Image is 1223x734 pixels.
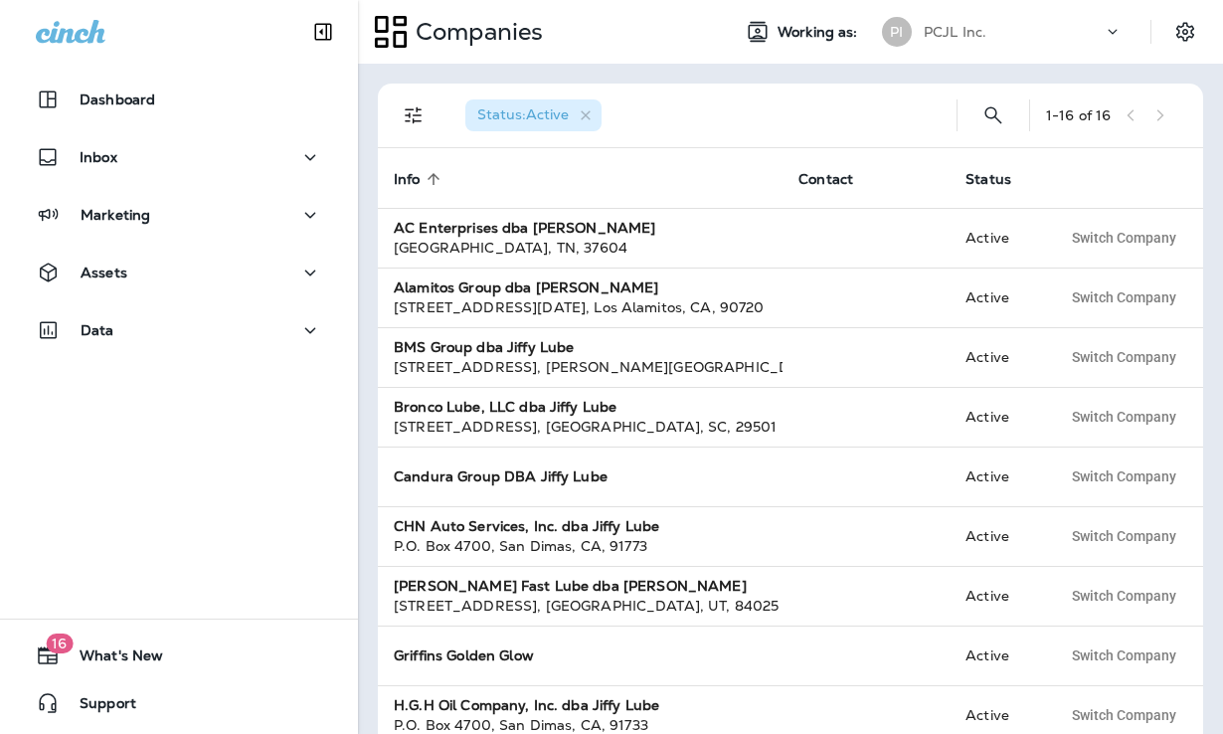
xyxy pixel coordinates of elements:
[1061,282,1187,312] button: Switch Company
[394,646,534,664] strong: Griffins Golden Glow
[81,265,127,280] p: Assets
[1072,231,1176,245] span: Switch Company
[965,171,1011,188] span: Status
[477,105,569,123] span: Status : Active
[46,634,73,653] span: 16
[20,253,338,292] button: Assets
[295,12,351,52] button: Collapse Sidebar
[20,137,338,177] button: Inbox
[394,170,446,188] span: Info
[1072,708,1176,722] span: Switch Company
[778,24,862,41] span: Working as:
[81,322,114,338] p: Data
[394,238,767,258] div: [GEOGRAPHIC_DATA] , TN , 37604
[60,647,163,671] span: What's New
[1061,521,1187,551] button: Switch Company
[394,596,767,616] div: [STREET_ADDRESS] , [GEOGRAPHIC_DATA] , UT , 84025
[950,506,1045,566] td: Active
[394,536,767,556] div: P.O. Box 4700 , San Dimas , CA , 91773
[950,268,1045,327] td: Active
[882,17,912,47] div: PI
[20,80,338,119] button: Dashboard
[924,24,986,40] p: PCJL Inc.
[798,170,879,188] span: Contact
[81,207,150,223] p: Marketing
[1061,402,1187,432] button: Switch Company
[394,219,655,237] strong: AC Enterprises dba [PERSON_NAME]
[1072,648,1176,662] span: Switch Company
[1061,342,1187,372] button: Switch Company
[60,695,136,719] span: Support
[1061,223,1187,253] button: Switch Company
[973,95,1013,135] button: Search Companies
[394,517,659,535] strong: CHN Auto Services, Inc. dba Jiffy Lube
[408,17,543,47] p: Companies
[394,467,608,485] strong: Candura Group DBA Jiffy Lube
[1046,107,1111,123] div: 1 - 16 of 16
[20,636,338,675] button: 16What's New
[80,92,155,107] p: Dashboard
[394,577,747,595] strong: [PERSON_NAME] Fast Lube dba [PERSON_NAME]
[20,195,338,235] button: Marketing
[394,357,767,377] div: [STREET_ADDRESS] , [PERSON_NAME][GEOGRAPHIC_DATA] , CA , 92553
[394,417,767,437] div: [STREET_ADDRESS] , [GEOGRAPHIC_DATA] , SC , 29501
[1061,581,1187,611] button: Switch Company
[1072,529,1176,543] span: Switch Company
[950,327,1045,387] td: Active
[1061,461,1187,491] button: Switch Company
[394,398,616,416] strong: Bronco Lube, LLC dba Jiffy Lube
[1167,14,1203,50] button: Settings
[20,310,338,350] button: Data
[1061,641,1187,670] button: Switch Company
[950,566,1045,626] td: Active
[950,447,1045,506] td: Active
[394,338,574,356] strong: BMS Group dba Jiffy Lube
[1072,290,1176,304] span: Switch Company
[950,387,1045,447] td: Active
[1072,589,1176,603] span: Switch Company
[1072,410,1176,424] span: Switch Company
[1072,350,1176,364] span: Switch Company
[394,696,659,714] strong: H.G.H Oil Company, Inc. dba Jiffy Lube
[1072,469,1176,483] span: Switch Company
[394,95,434,135] button: Filters
[950,208,1045,268] td: Active
[394,171,421,188] span: Info
[965,170,1037,188] span: Status
[80,149,117,165] p: Inbox
[950,626,1045,685] td: Active
[798,171,853,188] span: Contact
[394,297,767,317] div: [STREET_ADDRESS][DATE] , Los Alamitos , CA , 90720
[20,683,338,723] button: Support
[394,278,658,296] strong: Alamitos Group dba [PERSON_NAME]
[1061,700,1187,730] button: Switch Company
[465,99,602,131] div: Status:Active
